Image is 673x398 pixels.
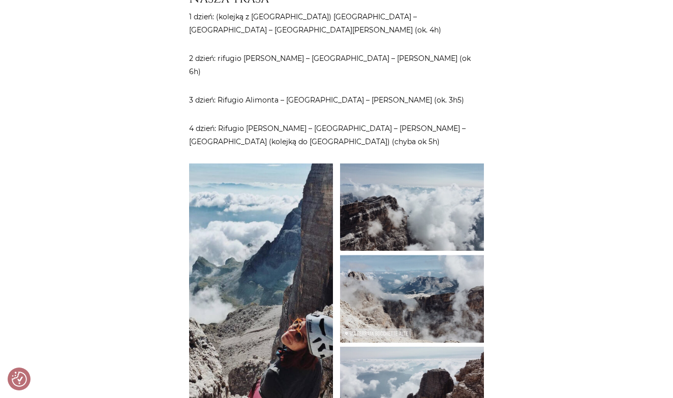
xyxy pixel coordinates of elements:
p: 4 dzień: Rifugio [PERSON_NAME] – [GEOGRAPHIC_DATA] – [PERSON_NAME] – [GEOGRAPHIC_DATA] (kolejką d... [189,122,484,148]
p: 2 dzień: rifugio [PERSON_NAME] – [GEOGRAPHIC_DATA] – [PERSON_NAME] (ok 6h) [189,52,484,78]
button: Preferencje co do zgód [12,372,27,387]
p: 3 dzień: Rifugio Alimonta – [GEOGRAPHIC_DATA] – [PERSON_NAME] (ok. 3h5) [189,93,484,107]
p: 1 dzień: (kolejką z [GEOGRAPHIC_DATA]) [GEOGRAPHIC_DATA] – [GEOGRAPHIC_DATA] – [GEOGRAPHIC_DATA][... [189,10,484,37]
img: Revisit consent button [12,372,27,387]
